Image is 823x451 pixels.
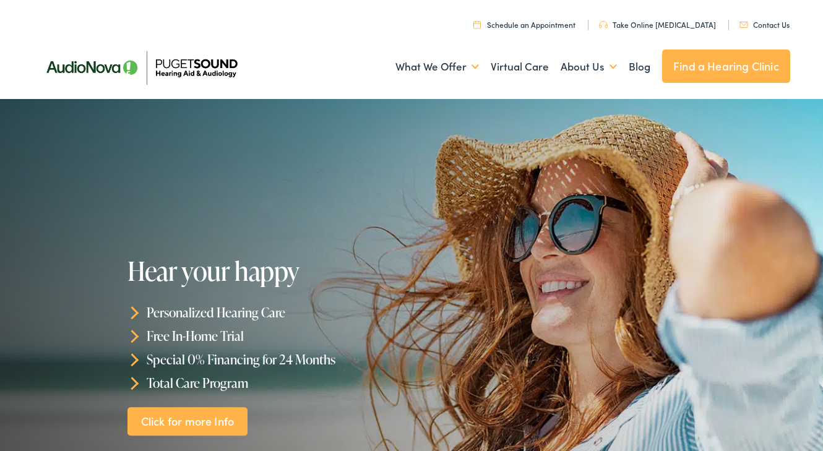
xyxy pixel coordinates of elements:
[629,44,650,90] a: Blog
[491,44,549,90] a: Virtual Care
[599,21,608,28] img: utility icon
[739,19,790,30] a: Contact Us
[599,19,716,30] a: Take Online [MEDICAL_DATA]
[127,324,416,348] li: Free In-Home Trial
[127,301,416,324] li: Personalized Hearing Care
[662,49,790,83] a: Find a Hearing Clinic
[561,44,617,90] a: About Us
[127,407,248,436] a: Click for more Info
[127,348,416,371] li: Special 0% Financing for 24 Months
[395,44,479,90] a: What We Offer
[127,371,416,395] li: Total Care Program
[127,257,416,285] h1: Hear your happy
[473,19,575,30] a: Schedule an Appointment
[473,20,481,28] img: utility icon
[739,22,748,28] img: utility icon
